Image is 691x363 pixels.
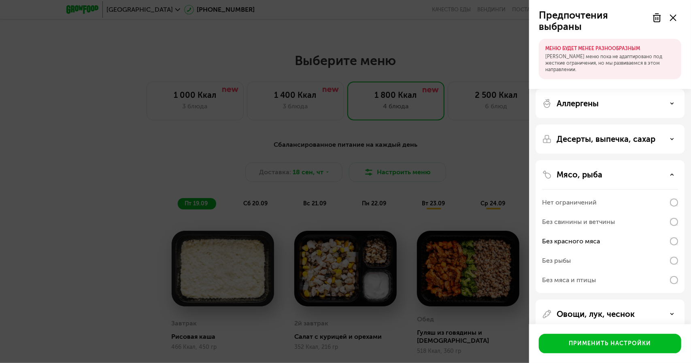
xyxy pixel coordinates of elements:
[539,10,647,32] p: Предпочтения выбраны
[542,256,571,266] div: Без рыбы
[542,217,615,227] div: Без свинины и ветчины
[557,170,602,179] p: Мясо, рыба
[545,53,675,73] p: [PERSON_NAME] меню пока не адаптировано под жесткие ограничения, но мы развиваемся в этом направл...
[557,309,635,319] p: Овощи, лук, чеснок
[542,236,600,246] div: Без красного мяса
[542,275,596,285] div: Без мяса и птицы
[539,334,681,353] button: Применить настройки
[557,134,655,144] p: Десерты, выпечка, сахар
[569,340,651,348] div: Применить настройки
[545,45,675,52] p: МЕНЮ БУДЕТ МЕНЕЕ РАЗНООБРАЗНЫМ
[542,198,597,207] div: Нет ограничений
[557,99,599,108] p: Аллергены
